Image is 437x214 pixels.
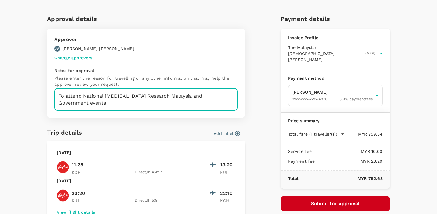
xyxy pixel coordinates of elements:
[220,169,235,175] p: KUL
[288,158,315,164] p: Payment fee
[288,44,383,63] button: The Malaysian [DEMOGRAPHIC_DATA][PERSON_NAME](MYR)
[288,131,344,137] button: Total fare (1 traveller(s))
[288,85,383,106] div: [PERSON_NAME]XXXX-XXXX-XXXX-48783.3% paymentfees
[312,148,382,154] p: MYR 10.00
[365,50,375,57] span: (MYR)
[55,47,60,51] p: JW
[340,96,373,102] span: 3.3 % payment
[288,44,364,63] span: The Malaysian [DEMOGRAPHIC_DATA][PERSON_NAME]
[54,75,238,87] p: Please enter the reason for travelling or any other information that may help the approver review...
[72,169,87,175] p: KCH
[57,189,69,202] img: AK
[288,148,312,154] p: Service fee
[72,161,83,168] p: 11:35
[292,97,327,101] span: XXXX-XXXX-XXXX-4878
[288,35,383,41] p: Invoice Profile
[292,89,373,95] p: [PERSON_NAME]
[315,158,382,164] p: MYR 23.29
[220,161,235,168] p: 13:20
[62,46,134,52] p: [PERSON_NAME] [PERSON_NAME]
[57,150,71,156] p: [DATE]
[288,118,383,124] p: Price summary
[281,14,390,24] h6: Payment details
[57,178,71,184] p: [DATE]
[54,67,238,74] p: Notes for approval
[90,198,207,204] div: Direct , 1h 50min
[365,97,373,101] u: fees
[288,175,299,181] p: Total
[220,198,235,204] p: KCH
[281,196,390,211] button: Submit for approval
[90,169,207,175] div: Direct , 1h 45min
[47,14,245,24] h6: Approval details
[344,131,383,137] p: MYR 759.34
[220,190,235,197] p: 22:10
[298,175,382,181] p: MYR 792.63
[288,131,337,137] p: Total fare (1 traveller(s))
[54,36,134,43] p: Approver
[214,130,240,136] button: Add label
[54,88,238,111] textarea: To attend National [MEDICAL_DATA] Research Malaysia and Government events
[288,75,383,81] p: Payment method
[54,55,92,60] button: Change approvers
[47,128,82,137] h6: Trip details
[72,198,87,204] p: KUL
[57,161,69,173] img: AK
[72,190,85,197] p: 20:20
